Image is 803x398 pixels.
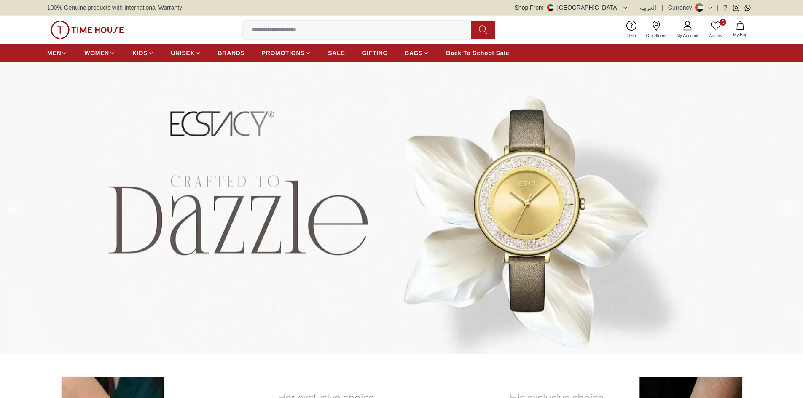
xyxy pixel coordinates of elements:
[622,19,641,40] a: Help
[132,49,148,57] span: KIDS
[51,21,124,39] img: ...
[634,3,635,12] span: |
[547,4,554,11] img: United Arab Emirates
[705,32,726,39] span: Wishlist
[744,5,751,11] a: Whatsapp
[446,45,509,61] a: Back To School Sale
[673,32,702,39] span: My Account
[730,32,751,38] span: My Bag
[262,49,305,57] span: PROMOTIONS
[733,5,739,11] a: Instagram
[328,49,345,57] span: SALE
[405,45,429,61] a: BAGS
[362,45,388,61] a: GIFTING
[640,3,656,12] button: العربية
[47,49,61,57] span: MEN
[262,45,312,61] a: PROMOTIONS
[643,32,670,39] span: Our Stores
[722,5,728,11] a: Facebook
[171,49,194,57] span: UNISEX
[641,19,671,40] a: Our Stores
[661,3,663,12] span: |
[132,45,154,61] a: KIDS
[362,49,388,57] span: GIFTING
[47,3,182,12] span: 100% Genuine products with International Warranty
[405,49,423,57] span: BAGS
[515,3,628,12] button: Shop From[GEOGRAPHIC_DATA]
[704,19,728,40] a: 0Wishlist
[728,20,752,40] button: My Bag
[84,49,109,57] span: WOMEN
[171,45,201,61] a: UNISEX
[717,3,718,12] span: |
[328,45,345,61] a: SALE
[218,45,245,61] a: BRANDS
[47,45,67,61] a: MEN
[720,19,726,26] span: 0
[624,32,639,39] span: Help
[218,49,245,57] span: BRANDS
[84,45,115,61] a: WOMEN
[446,49,509,57] span: Back To School Sale
[668,3,696,12] div: Currency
